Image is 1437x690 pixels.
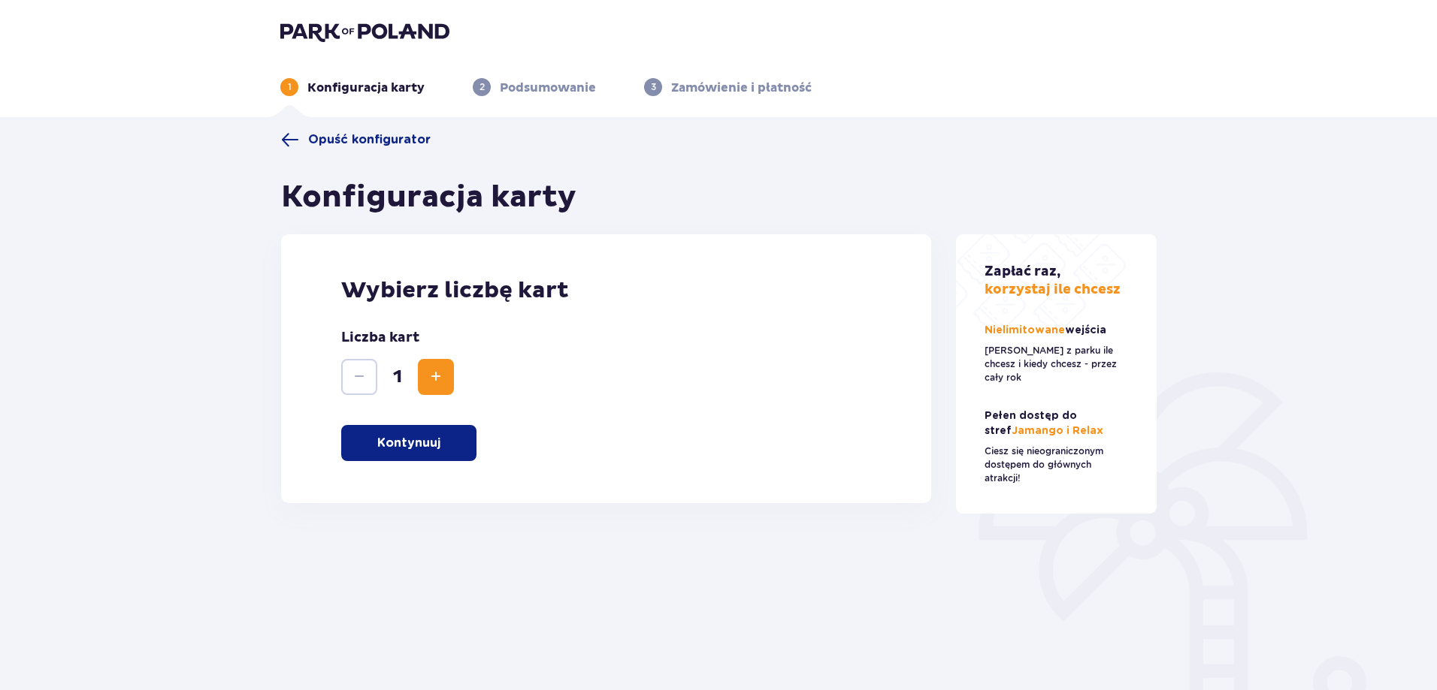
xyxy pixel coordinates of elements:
div: 1Konfiguracja karty [280,78,425,96]
p: 1 [288,80,292,94]
button: Zwiększ [418,359,454,395]
span: wejścia [1065,325,1106,336]
p: Ciesz się nieograniczonym dostępem do głównych atrakcji! [985,444,1129,485]
p: Kontynuuj [377,435,440,451]
p: Zamówienie i płatność [671,80,812,96]
img: Park of Poland logo [280,21,449,42]
p: Podsumowanie [500,80,596,96]
p: korzystaj ile chcesz [985,263,1121,299]
span: 1 [380,366,415,388]
span: Zapłać raz, [985,263,1060,280]
p: Jamango i Relax [985,408,1129,438]
p: Nielimitowane [985,323,1109,338]
span: Pełen dostęp do stref [985,411,1077,436]
p: 2 [480,80,485,94]
div: 3Zamówienie i płatność [644,78,812,96]
p: Wybierz liczbę kart [341,276,871,305]
div: 2Podsumowanie [473,78,596,96]
button: Zmniejsz [341,359,377,395]
span: Opuść konfigurator [308,131,431,148]
p: 3 [651,80,656,94]
p: Liczba kart [341,329,419,347]
p: Konfiguracja karty [307,80,425,96]
a: Opuść konfigurator [281,131,431,149]
p: [PERSON_NAME] z parku ile chcesz i kiedy chcesz - przez cały rok [985,344,1129,384]
h1: Konfiguracja karty [281,179,576,216]
button: Kontynuuj [341,425,476,461]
